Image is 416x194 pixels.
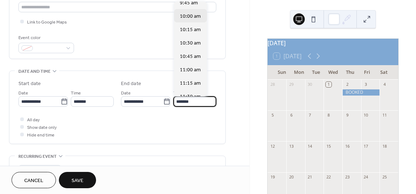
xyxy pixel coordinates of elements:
[268,39,398,47] div: [DATE]
[180,39,201,47] span: 10:30 am
[344,143,350,149] div: 16
[363,82,369,87] div: 3
[363,174,369,180] div: 24
[59,172,96,188] button: Save
[382,82,387,87] div: 4
[270,113,275,118] div: 5
[27,124,57,131] span: Show date only
[71,177,83,185] span: Save
[326,174,331,180] div: 22
[307,82,313,87] div: 30
[27,131,55,139] span: Hide end time
[289,143,294,149] div: 13
[18,80,41,88] div: Start date
[27,18,67,26] span: Link to Google Maps
[180,53,201,60] span: 10:45 am
[326,113,331,118] div: 8
[344,174,350,180] div: 23
[180,13,201,20] span: 10:00 am
[290,65,307,80] div: Mon
[359,65,376,80] div: Fri
[273,65,290,80] div: Sun
[24,177,43,185] span: Cancel
[363,143,369,149] div: 17
[270,143,275,149] div: 12
[307,65,324,80] div: Tue
[325,65,342,80] div: Wed
[173,89,183,97] span: Time
[18,89,28,97] span: Date
[307,113,313,118] div: 7
[382,174,387,180] div: 25
[121,80,141,88] div: End date
[326,143,331,149] div: 15
[382,113,387,118] div: 11
[307,143,313,149] div: 14
[12,172,56,188] button: Cancel
[376,65,393,80] div: Sat
[342,89,380,96] div: BOOKED
[180,80,201,87] span: 11:15 am
[344,113,350,118] div: 9
[342,65,359,80] div: Thu
[18,34,73,42] div: Event color
[180,26,201,34] span: 10:15 am
[180,66,201,74] span: 11:00 am
[307,174,313,180] div: 21
[289,82,294,87] div: 29
[326,82,331,87] div: 1
[270,82,275,87] div: 28
[344,82,350,87] div: 2
[18,153,57,160] span: Recurring event
[121,89,131,97] span: Date
[180,93,201,101] span: 11:30 am
[71,89,81,97] span: Time
[382,143,387,149] div: 18
[289,174,294,180] div: 20
[289,113,294,118] div: 6
[18,68,51,75] span: Date and time
[363,113,369,118] div: 10
[270,174,275,180] div: 19
[27,116,40,124] span: All day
